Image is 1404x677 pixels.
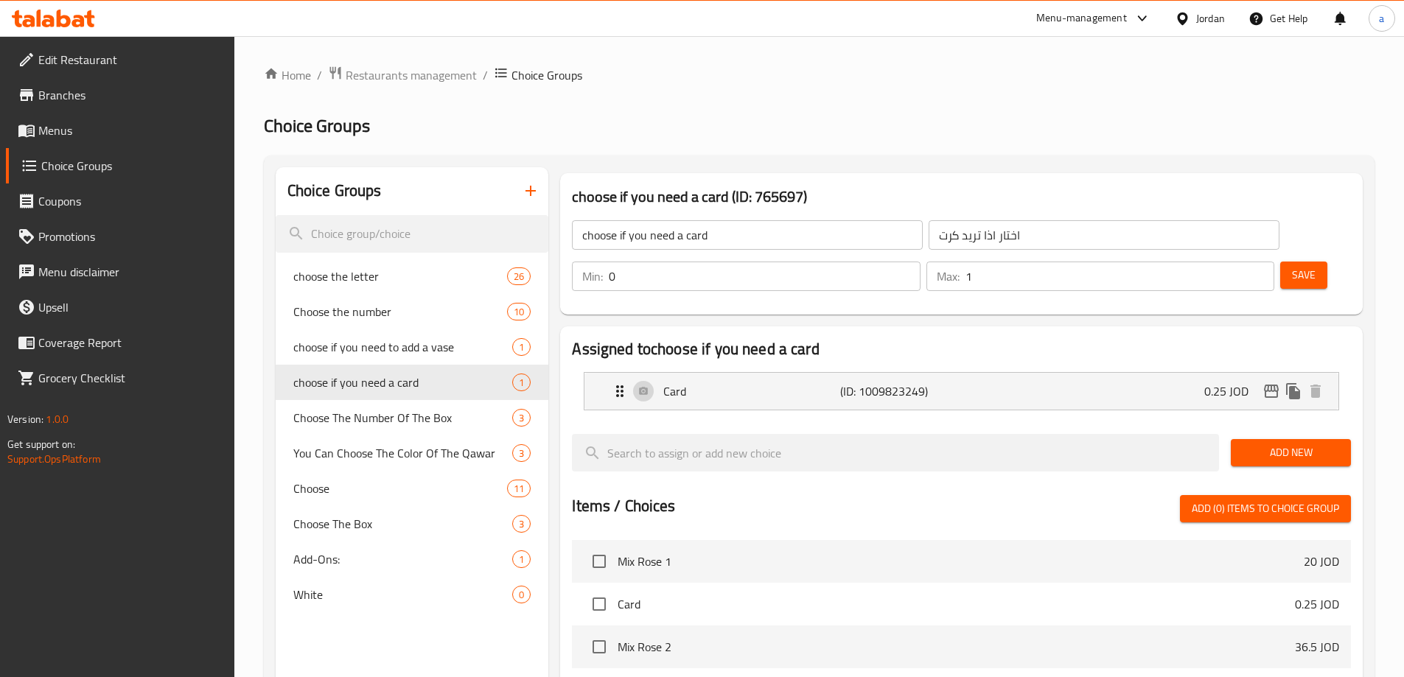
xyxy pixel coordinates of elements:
[1305,380,1327,402] button: delete
[6,42,234,77] a: Edit Restaurant
[293,480,508,497] span: Choose
[276,471,549,506] div: Choose11
[46,410,69,429] span: 1.0.0
[276,541,549,577] div: Add-Ons:1
[1243,443,1339,462] span: Add New
[1231,439,1351,466] button: Add New
[508,270,530,284] span: 26
[276,215,549,253] input: search
[572,185,1351,208] h3: choose if you need a card (ID: 765697)
[508,305,530,319] span: 10
[840,382,958,400] p: (ID: 1009823249)
[38,51,223,69] span: Edit Restaurant
[38,263,223,281] span: Menu disclaimer
[276,259,549,294] div: choose the letter26
[1304,553,1339,570] p: 20 JOD
[507,267,531,285] div: Choices
[276,294,549,329] div: Choose the number10
[317,66,322,84] li: /
[38,86,223,104] span: Branches
[512,550,531,568] div: Choices
[584,631,615,662] span: Select choice
[38,334,223,351] span: Coverage Report
[513,553,530,566] span: 1
[276,506,549,541] div: Choose The Box3
[6,77,234,113] a: Branches
[1196,10,1225,27] div: Jordan
[1204,382,1260,400] p: 0.25 JOD
[1292,266,1316,284] span: Save
[38,298,223,316] span: Upsell
[513,588,530,602] span: 0
[572,495,675,517] h2: Items / Choices
[276,435,549,471] div: You Can Choose The Color Of The Qawar3
[293,373,513,391] span: choose if you need a card
[38,122,223,139] span: Menus
[293,267,508,285] span: choose the letter
[618,638,1295,656] span: Mix Rose 2
[6,148,234,183] a: Choice Groups
[513,340,530,354] span: 1
[293,586,513,603] span: White
[584,373,1338,410] div: Expand
[6,113,234,148] a: Menus
[41,157,223,175] span: Choice Groups
[276,577,549,612] div: White0
[513,517,530,531] span: 3
[7,410,43,429] span: Version:
[483,66,488,84] li: /
[512,586,531,603] div: Choices
[264,109,370,142] span: Choice Groups
[293,409,513,427] span: Choose The Number Of The Box
[508,482,530,496] span: 11
[512,515,531,533] div: Choices
[264,66,1375,85] nav: breadcrumb
[512,373,531,391] div: Choices
[293,550,513,568] span: Add-Ons:
[618,595,1295,613] span: Card
[572,366,1351,416] li: Expand
[1036,10,1127,27] div: Menu-management
[293,303,508,320] span: Choose the number
[1192,499,1339,518] span: Add (0) items to choice group
[276,329,549,365] div: choose if you need to add a vase1
[6,360,234,396] a: Grocery Checklist
[512,444,531,462] div: Choices
[7,449,101,469] a: Support.OpsPlatform
[572,338,1351,360] h2: Assigned to choose if you need a card
[584,546,615,577] span: Select choice
[293,444,513,462] span: You Can Choose The Color Of The Qawar
[507,480,531,497] div: Choices
[513,376,530,390] span: 1
[6,219,234,254] a: Promotions
[6,290,234,325] a: Upsell
[1295,638,1339,656] p: 36.5 JOD
[346,66,477,84] span: Restaurants management
[6,325,234,360] a: Coverage Report
[38,369,223,387] span: Grocery Checklist
[1260,380,1282,402] button: edit
[1180,495,1351,522] button: Add (0) items to choice group
[512,338,531,356] div: Choices
[38,228,223,245] span: Promotions
[293,515,513,533] span: Choose The Box
[276,400,549,435] div: Choose The Number Of The Box3
[618,553,1304,570] span: Mix Rose 1
[264,66,311,84] a: Home
[6,254,234,290] a: Menu disclaimer
[572,434,1219,471] input: search
[38,192,223,210] span: Coupons
[1280,262,1327,289] button: Save
[6,183,234,219] a: Coupons
[276,365,549,400] div: choose if you need a card1
[507,303,531,320] div: Choices
[512,409,531,427] div: Choices
[287,180,382,202] h2: Choice Groups
[582,267,603,285] p: Min:
[513,446,530,460] span: 3
[937,267,960,285] p: Max:
[663,382,839,400] p: Card
[513,411,530,425] span: 3
[584,589,615,620] span: Select choice
[7,435,75,454] span: Get support on:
